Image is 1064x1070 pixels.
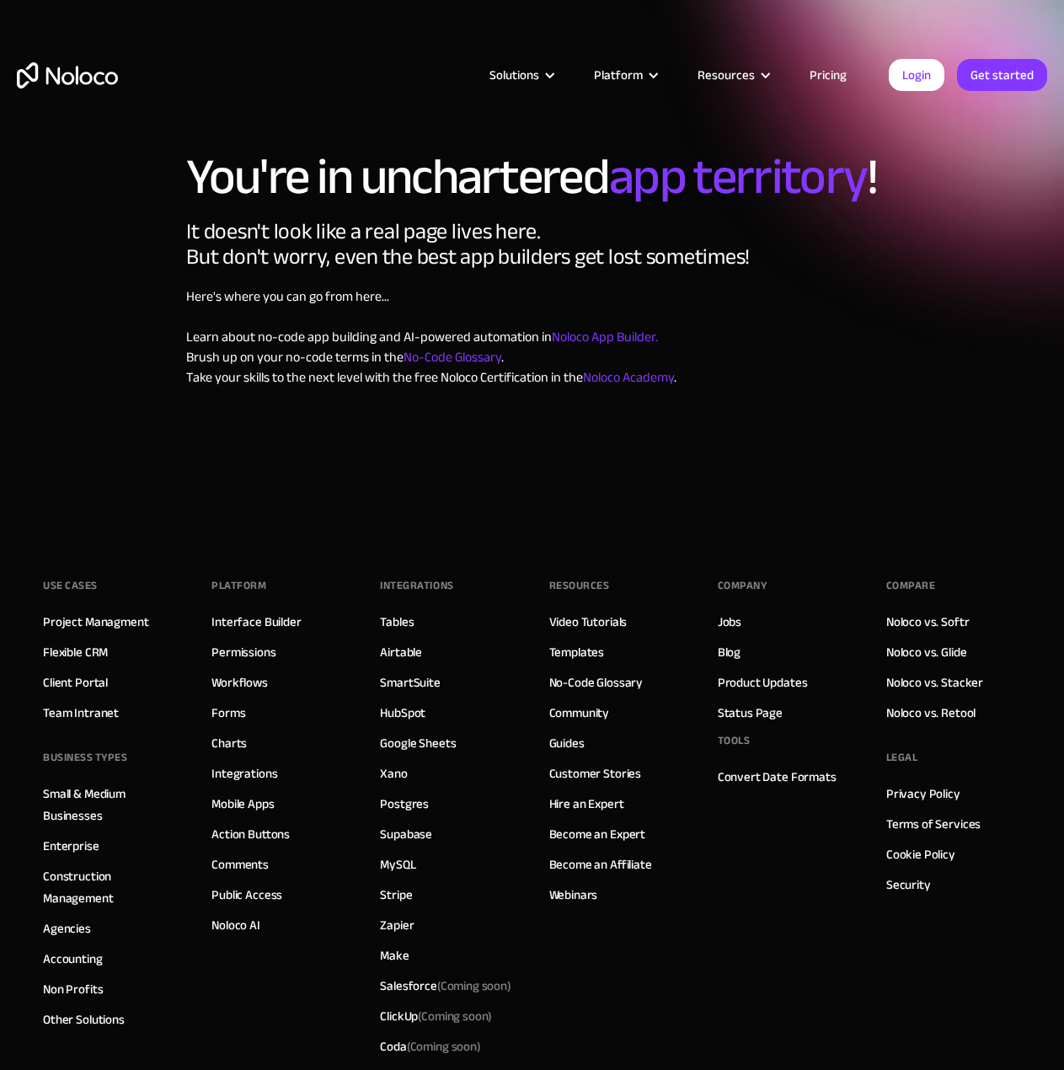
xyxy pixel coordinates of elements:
a: Terms of Services [886,813,981,835]
a: MySQL [380,853,415,875]
a: Team Intranet [43,702,119,724]
a: HubSpot [380,702,425,724]
a: SmartSuite [380,671,441,693]
a: Noloco Academy [583,365,674,390]
div: Tools [718,728,751,753]
div: Compare [886,573,936,598]
a: Jobs [718,611,741,633]
a: Noloco App Builder. [552,324,658,350]
a: Become an Affiliate [549,853,652,875]
a: Construction Management [43,865,178,909]
a: Permissions [211,641,275,663]
div: It doesn't look like a real page lives here. But don't worry, even the best app builders get lost... [186,219,750,270]
span: (Coming soon) [418,1004,492,1028]
a: No-Code Glossary [404,345,501,370]
a: Charts [211,732,247,754]
a: Pricing [789,64,868,86]
a: Comments [211,853,269,875]
a: Airtable [380,641,422,663]
a: Interface Builder [211,611,301,633]
div: Resources [549,573,610,598]
a: Postgres [380,793,429,815]
a: home [17,62,118,88]
span: (Coming soon) [407,1035,481,1058]
div: INTEGRATIONS [380,573,453,598]
span: (Coming soon) [437,974,511,998]
a: Action Buttons [211,823,290,845]
a: Flexible CRM [43,641,108,663]
a: Product Updates [718,671,808,693]
a: Stripe [380,884,412,906]
a: Google Sheets [380,732,456,754]
a: Noloco AI [211,914,260,936]
a: Convert Date Formats [718,766,837,788]
a: Video Tutorials [549,611,628,633]
a: No-Code Glossary [549,671,644,693]
span: app territory [609,130,867,224]
a: Tables [380,611,414,633]
a: Become an Expert [549,823,646,845]
a: Small & Medium Businesses [43,783,178,827]
a: Non Profits [43,978,103,1000]
a: Hire an Expert [549,793,624,815]
div: Legal [886,745,918,770]
div: Company [718,573,767,598]
a: Noloco vs. Retool [886,702,976,724]
div: BUSINESS TYPES [43,745,127,770]
a: Client Portal [43,671,108,693]
a: Mobile Apps [211,793,274,815]
a: Community [549,702,610,724]
a: Other Solutions [43,1008,125,1030]
div: Use Cases [43,573,98,598]
a: Forms [211,702,245,724]
div: Salesforce [380,975,511,997]
a: Cookie Policy [886,843,955,865]
a: Integrations [211,762,277,784]
div: Resources [698,64,755,86]
a: Guides [549,732,585,754]
a: Noloco vs. Stacker [886,671,983,693]
a: Noloco vs. Glide [886,641,967,663]
div: Platform [573,64,676,86]
h1: You're in unchartered ! [186,152,877,202]
div: ClickUp [380,1005,492,1027]
a: Make [380,944,409,966]
a: Privacy Policy [886,783,960,805]
a: Security [886,874,931,896]
a: Templates [549,641,605,663]
a: Zapier [380,914,414,936]
a: Agencies [43,918,91,939]
div: Solutions [489,64,539,86]
a: Enterprise [43,835,99,857]
p: Here's where you can go from here... Learn about no-code app building and AI-powered automation i... [186,286,676,388]
a: Noloco vs. Softr [886,611,970,633]
a: Supabase [380,823,432,845]
a: Public Access [211,884,282,906]
a: Get started [957,59,1047,91]
a: Blog [718,641,741,663]
a: Login [889,59,944,91]
div: Coda [380,1035,480,1057]
a: Status Page [718,702,783,724]
a: Accounting [43,948,103,970]
div: Platform [211,573,266,598]
div: Resources [676,64,789,86]
a: Project Managment [43,611,148,633]
a: Xano [380,762,407,784]
div: Solutions [468,64,573,86]
a: Webinars [549,884,598,906]
a: Customer Stories [549,762,642,784]
div: Platform [594,64,643,86]
a: Workflows [211,671,268,693]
